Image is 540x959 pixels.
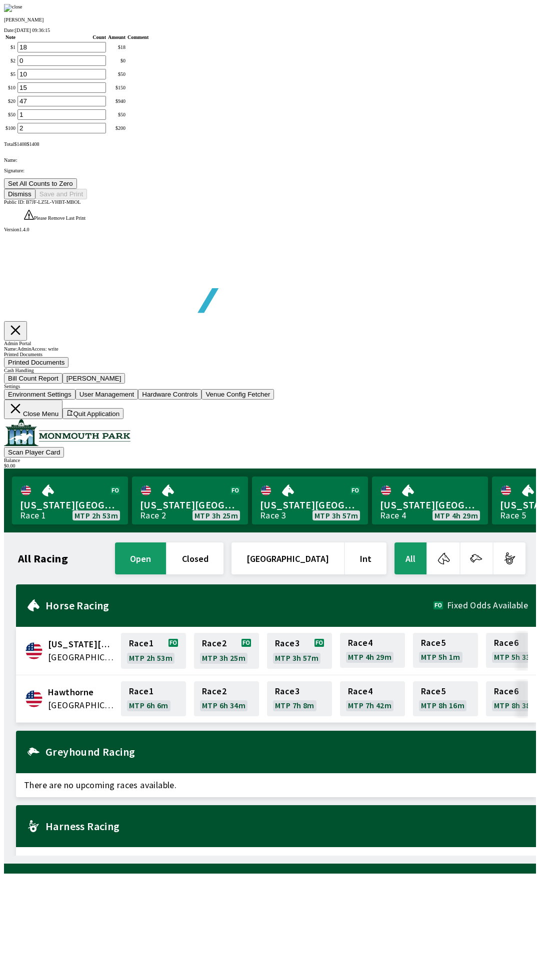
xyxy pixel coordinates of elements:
[14,141,26,147] span: $ 1408
[48,699,115,712] span: United States
[4,4,22,12] img: close
[48,651,115,664] span: United States
[4,384,536,389] div: Settings
[26,199,81,205] span: B7JF-LZ5L-VHBT-MBOL
[413,681,478,716] a: Race5MTP 8h 16m
[16,847,536,871] span: There are no upcoming races available.
[4,199,536,205] div: Public ID:
[348,653,391,661] span: MTP 4h 29m
[5,68,16,80] td: $ 5
[27,232,314,338] img: global tote logo
[314,511,358,519] span: MTP 3h 57m
[48,638,115,651] span: Delaware Park
[108,71,125,77] div: $ 50
[421,653,460,661] span: MTP 5h 1m
[45,822,528,830] h2: Harness Racing
[5,34,16,40] th: Note
[4,17,536,22] p: [PERSON_NAME]
[121,633,186,669] a: Race1MTP 2h 53m
[17,34,106,40] th: Count
[107,34,126,40] th: Amount
[421,687,445,695] span: Race 5
[413,633,478,669] a: Race5MTP 5h 1m
[434,511,478,519] span: MTP 4h 29m
[108,98,125,104] div: $ 940
[201,389,274,400] button: Venue Config Fetcher
[4,157,536,163] p: Name:
[4,463,536,469] div: $ 0.00
[447,601,528,609] span: Fixed Odds Available
[5,55,16,66] td: $ 2
[348,701,391,709] span: MTP 7h 42m
[260,498,360,511] span: [US_STATE][GEOGRAPHIC_DATA]
[202,687,226,695] span: Race 2
[26,141,39,147] span: $ 1408
[421,639,445,647] span: Race 5
[129,687,153,695] span: Race 1
[4,419,130,446] img: venue logo
[4,27,536,33] div: Date:
[4,447,64,458] button: Scan Player Card
[4,178,77,189] button: Set All Counts to Zero
[372,477,488,524] a: [US_STATE][GEOGRAPHIC_DATA]Race 4MTP 4h 29m
[5,82,16,93] td: $ 10
[108,44,125,50] div: $ 18
[129,654,172,662] span: MTP 2h 53m
[267,633,332,669] a: Race3MTP 3h 57m
[260,511,286,519] div: Race 3
[45,748,528,756] h2: Greyhound Racing
[252,477,368,524] a: [US_STATE][GEOGRAPHIC_DATA]Race 3MTP 3h 57m
[194,633,259,669] a: Race2MTP 3h 25m
[48,686,115,699] span: Hawthorne
[127,34,149,40] th: Comment
[5,109,16,120] td: $ 50
[16,773,536,797] span: There are no upcoming races available.
[5,122,16,134] td: $ 100
[202,701,245,709] span: MTP 6h 34m
[129,639,153,647] span: Race 1
[202,639,226,647] span: Race 2
[4,141,536,147] div: Total
[231,542,344,574] button: [GEOGRAPHIC_DATA]
[4,400,62,419] button: Close Menu
[340,681,405,716] a: Race4MTP 7h 42m
[500,511,526,519] div: Race 5
[345,542,386,574] button: Int
[132,477,248,524] a: [US_STATE][GEOGRAPHIC_DATA]Race 2MTP 3h 25m
[74,511,118,519] span: MTP 2h 53m
[108,58,125,63] div: $ 0
[267,681,332,716] a: Race3MTP 7h 8m
[380,511,406,519] div: Race 4
[4,389,75,400] button: Environment Settings
[4,458,536,463] div: Balance
[45,601,433,609] h2: Horse Racing
[20,498,120,511] span: [US_STATE][GEOGRAPHIC_DATA]
[194,511,238,519] span: MTP 3h 25m
[4,373,62,384] button: Bill Count Report
[275,654,318,662] span: MTP 3h 57m
[348,687,372,695] span: Race 4
[75,389,138,400] button: User Management
[4,352,536,357] div: Printed Documents
[4,168,536,173] p: Signature:
[494,687,518,695] span: Race 6
[348,639,372,647] span: Race 4
[129,701,168,709] span: MTP 6h 6m
[202,654,245,662] span: MTP 3h 25m
[194,681,259,716] a: Race2MTP 6h 34m
[121,681,186,716] a: Race1MTP 6h 6m
[167,542,223,574] button: closed
[380,498,480,511] span: [US_STATE][GEOGRAPHIC_DATA]
[34,215,85,221] span: Please Remove Last Print
[394,542,426,574] button: All
[115,542,166,574] button: open
[12,477,128,524] a: [US_STATE][GEOGRAPHIC_DATA]Race 1MTP 2h 53m
[340,633,405,669] a: Race4MTP 4h 29m
[275,701,314,709] span: MTP 7h 8m
[108,85,125,90] div: $ 150
[275,639,299,647] span: Race 3
[20,511,46,519] div: Race 1
[275,687,299,695] span: Race 3
[494,639,518,647] span: Race 6
[35,189,87,199] button: Save and Print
